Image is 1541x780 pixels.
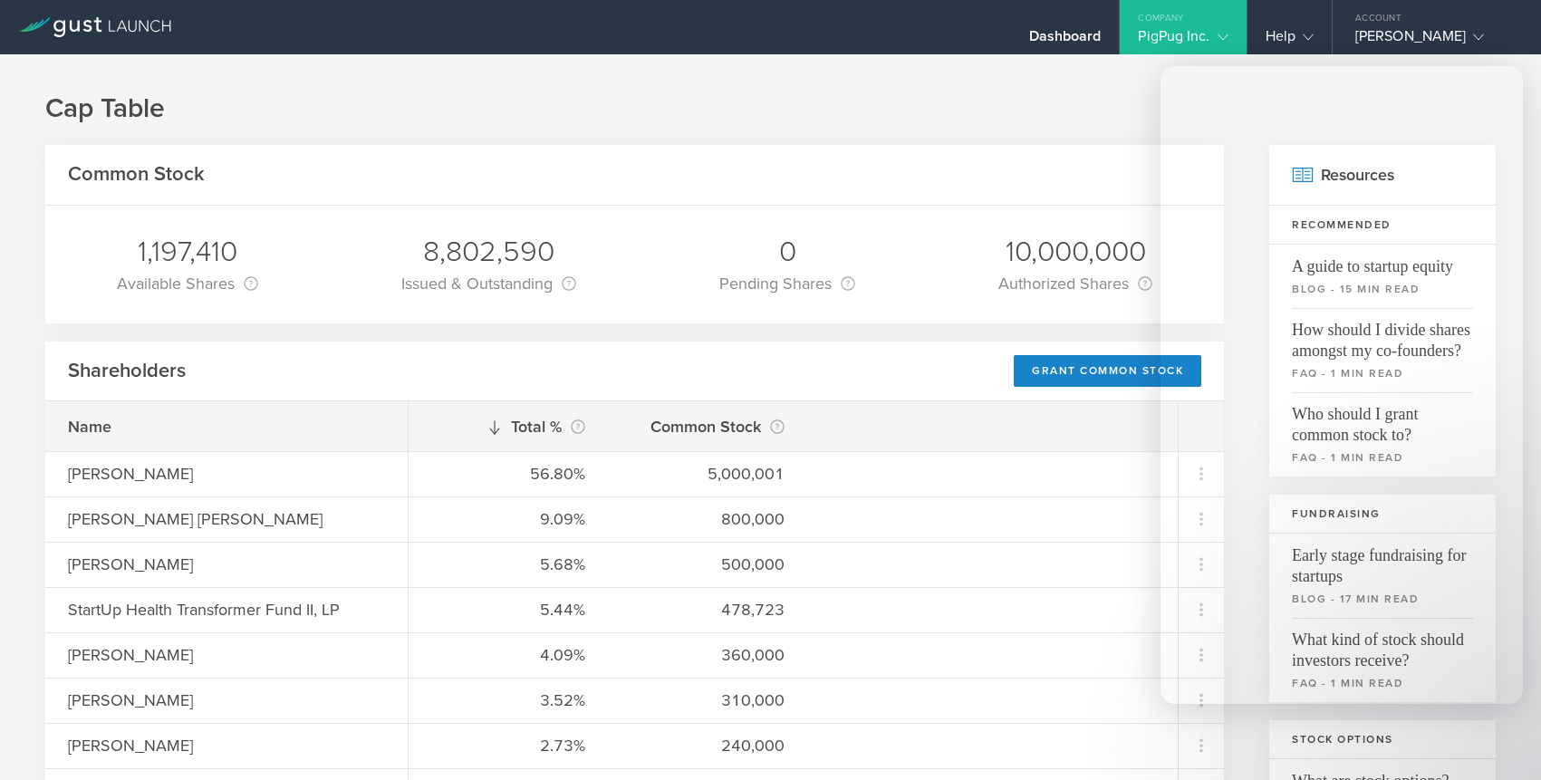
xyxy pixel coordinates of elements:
div: Pending Shares [719,271,855,296]
div: PigPug Inc. [1138,27,1228,54]
div: Name [68,415,385,438]
div: [PERSON_NAME] [68,689,385,712]
h2: Common Stock [68,161,205,188]
div: 56.80% [431,462,585,486]
div: Common Stock [631,414,785,439]
h2: Shareholders [68,358,186,384]
div: [PERSON_NAME] [68,553,385,576]
div: [PERSON_NAME] [1355,27,1509,54]
div: 2.73% [431,734,585,757]
div: 1,197,410 [117,233,258,271]
div: [PERSON_NAME] [68,734,385,757]
div: [PERSON_NAME] [PERSON_NAME] [68,507,385,531]
div: Dashboard [1029,27,1102,54]
div: 10,000,000 [998,233,1152,271]
div: Available Shares [117,271,258,296]
div: 5.68% [431,553,585,576]
h1: Cap Table [45,91,1496,127]
div: Grant Common Stock [1014,355,1201,387]
div: Total % [431,414,585,439]
div: 0 [719,233,855,271]
div: 800,000 [631,507,785,531]
div: Authorized Shares [998,271,1152,296]
iframe: Intercom live chat [1161,66,1523,704]
div: 310,000 [631,689,785,712]
div: 500,000 [631,553,785,576]
div: Issued & Outstanding [401,271,576,296]
div: 478,723 [631,598,785,621]
div: Help [1266,27,1314,54]
iframe: Intercom live chat [1479,718,1523,762]
div: 5.44% [431,598,585,621]
div: 360,000 [631,643,785,667]
div: [PERSON_NAME] [68,462,385,486]
div: [PERSON_NAME] [68,643,385,667]
div: 3.52% [431,689,585,712]
div: 9.09% [431,507,585,531]
div: 5,000,001 [631,462,785,486]
h3: Stock Options [1269,720,1496,759]
div: StartUp Health Transformer Fund II, LP [68,598,385,621]
div: 240,000 [631,734,785,757]
div: 4.09% [431,643,585,667]
div: 8,802,590 [401,233,576,271]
